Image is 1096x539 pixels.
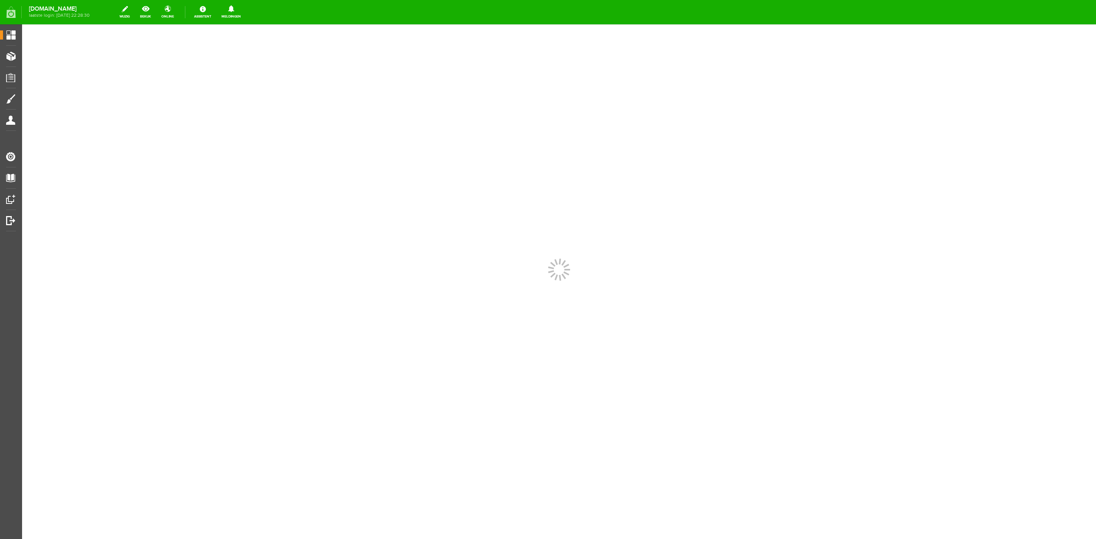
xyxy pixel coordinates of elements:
a: bekijk [135,4,156,21]
span: laatste login: [DATE] 22:28:30 [29,13,89,17]
strong: [DOMAIN_NAME] [29,7,89,11]
a: wijzig [115,4,134,21]
a: online [157,4,178,21]
a: Assistent [190,4,216,21]
a: Meldingen [217,4,245,21]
